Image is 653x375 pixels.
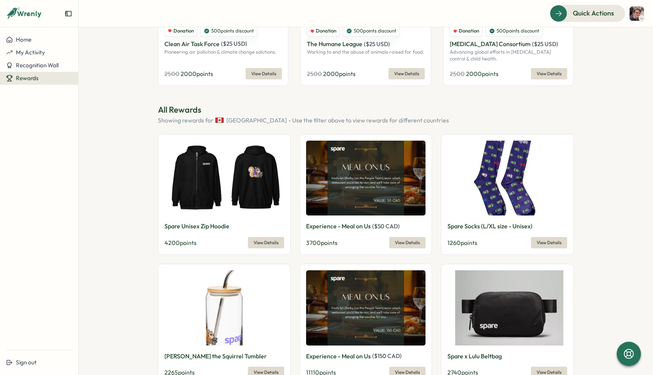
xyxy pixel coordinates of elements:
[307,39,362,49] p: The Humane League
[16,36,31,43] span: Home
[447,222,532,231] p: Spare Socks (L/XL size - Unisex)
[251,68,276,79] span: View Details
[164,39,220,49] p: Clean Air Task Force
[173,28,194,34] span: Donation
[306,270,426,346] img: Experience - Meal on Us
[447,141,567,216] img: Spare Socks (L/XL size - Unisex)
[65,10,72,17] button: Expand sidebar
[537,237,562,248] span: View Details
[306,239,337,246] span: 3700 points
[343,26,400,36] div: 500 points discount
[630,6,644,21] img: josef.waller
[164,239,197,246] span: 4200 points
[364,40,390,48] span: ( $ 25 USD )
[200,26,257,36] div: 500 points discount
[459,28,479,34] span: Donation
[16,62,59,69] span: Recognition Wall
[307,70,322,77] span: 2500
[389,237,426,248] button: View Details
[537,68,562,79] span: View Details
[531,237,567,248] button: View Details
[164,141,284,216] img: Spare Unisex Zip Hoodie
[226,116,287,125] span: [GEOGRAPHIC_DATA]
[306,352,371,361] p: Experience - Meal on Us
[254,237,279,248] span: View Details
[181,70,213,77] span: 2000 points
[215,116,224,125] img: Canada
[248,237,284,248] button: View Details
[288,116,449,125] span: - Use the filter above to view rewards for different countries
[164,70,179,77] span: 2500
[550,5,625,22] button: Quick Actions
[395,237,420,248] span: View Details
[450,70,465,77] span: 2500
[394,68,419,79] span: View Details
[447,352,502,361] p: Spare x Lulu Beltbag
[450,39,531,49] p: [MEDICAL_DATA] Consortium
[450,49,567,62] p: Advancing global efforts in [MEDICAL_DATA] control & child health.
[323,70,356,77] span: 2000 points
[316,28,336,34] span: Donation
[164,352,267,361] p: [PERSON_NAME] the Squirrel Tumbler
[447,270,567,346] img: Spare x Lulu Beltbag
[164,222,229,231] p: Spare Unisex Zip Hoodie
[16,74,39,82] span: Rewards
[246,68,282,79] button: View Details
[158,104,574,116] p: All Rewards
[221,40,247,47] span: ( $ 25 USD )
[573,8,614,18] span: Quick Actions
[16,359,37,366] span: Sign out
[447,239,477,246] span: 1260 points
[306,141,426,216] img: Experience - Meal on Us
[531,68,567,79] button: View Details
[372,223,400,230] span: ( $ 50 CAD )
[164,49,282,56] p: Pioneering air pollution & climate change solutions.
[306,222,371,231] p: Experience - Meal on Us
[388,68,425,79] button: View Details
[158,116,214,125] span: Showing rewards for
[307,49,424,56] p: Working to end the abuse of animals raised for food.
[164,270,284,346] img: Sammy the Squirrel Tumbler
[16,49,45,56] span: My Activity
[532,40,558,48] span: ( $ 25 USD )
[486,26,543,36] div: 500 points discount
[466,70,498,77] span: 2000 points
[372,352,402,360] span: ( $ 150 CAD )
